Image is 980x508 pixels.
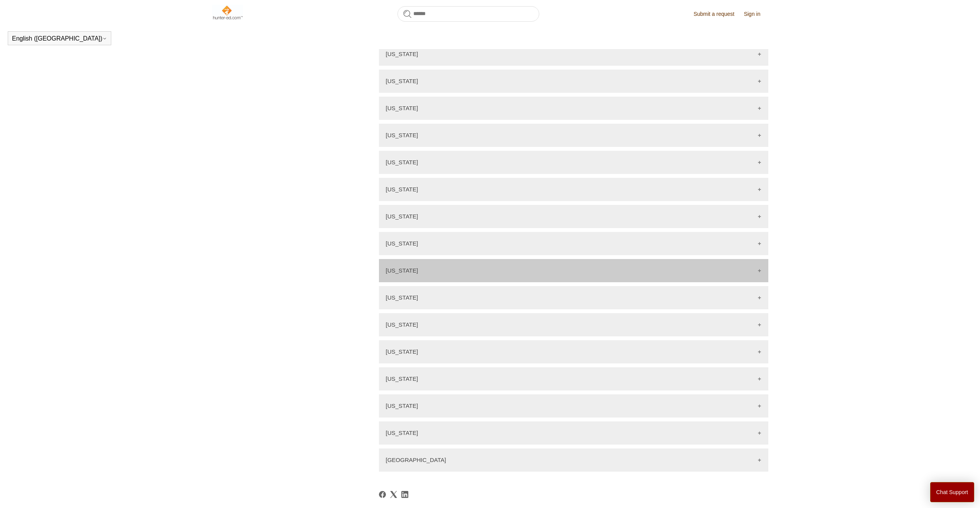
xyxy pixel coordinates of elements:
p: [US_STATE] [386,294,418,301]
p: [US_STATE] [386,78,418,84]
img: Hunter-Ed Help Center home page [212,5,243,20]
p: [US_STATE] [386,51,418,57]
p: [US_STATE] [386,267,418,274]
p: [US_STATE] [386,375,418,382]
svg: Share this page on LinkedIn [401,491,408,498]
button: English ([GEOGRAPHIC_DATA]) [12,35,107,42]
p: [US_STATE] [386,348,418,355]
p: [US_STATE] [386,105,418,111]
a: LinkedIn [401,491,408,498]
p: [US_STATE] [386,430,418,436]
p: [US_STATE] [386,186,418,193]
p: [US_STATE] [386,240,418,247]
svg: Share this page on X Corp [390,491,397,498]
p: [US_STATE] [386,321,418,328]
button: Chat Support [930,482,975,502]
p: [US_STATE] [386,159,418,165]
p: [US_STATE] [386,132,418,138]
p: [US_STATE] [386,402,418,409]
a: X Corp [390,491,397,498]
p: [US_STATE] [386,213,418,220]
svg: Share this page on Facebook [379,491,386,498]
a: Submit a request [693,10,742,18]
input: Search [397,6,539,22]
a: Facebook [379,491,386,498]
a: Sign in [744,10,768,18]
p: [GEOGRAPHIC_DATA] [386,457,446,463]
